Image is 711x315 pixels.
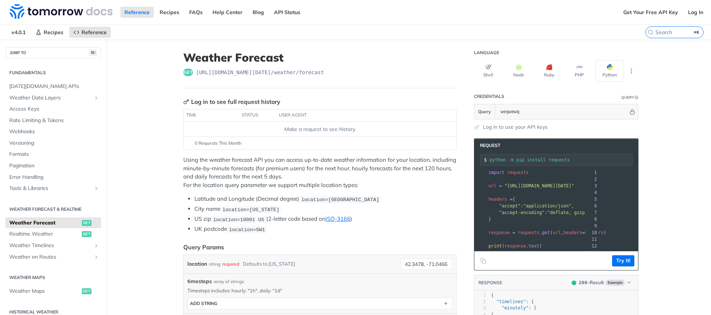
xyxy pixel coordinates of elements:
[120,7,154,18] a: Reference
[69,27,111,38] a: Reference
[474,60,503,82] button: Shell
[187,125,453,133] div: Make a request to see history.
[187,287,453,294] p: Timesteps includes: hourly: "1h", daily: "1d"
[196,69,324,76] span: https://api.tomorrow.io/v4/weather/forecast
[621,95,638,100] div: QueryInformation
[6,104,101,115] a: Access Keys
[222,207,279,212] span: location=[US_STATE]
[6,217,101,229] a: Weather Forecastget
[9,128,99,135] span: Webhooks
[579,279,604,286] div: - Result
[483,123,548,131] a: Log in to use your API keys
[523,203,571,209] span: "application/json"
[488,210,598,215] span: :
[612,255,634,266] button: Try It!
[474,104,495,119] button: Query
[478,279,503,286] button: RESPONSE
[499,183,502,188] span: =
[628,68,635,74] svg: More ellipsis
[502,305,528,311] span: "minutely"
[9,151,99,158] span: Formats
[497,104,628,119] input: apikey
[9,117,99,124] span: Rate Limiting & Tokens
[585,230,604,235] span: headers
[10,4,113,19] img: Tomorrow.io Weather API Docs
[9,242,91,249] span: Weather Timelines
[507,170,529,175] span: requests
[9,94,91,102] span: Weather Data Layers
[504,60,533,82] button: Node
[6,160,101,171] a: Pagination
[183,69,193,76] span: get
[6,274,101,281] h2: Weather Maps
[195,140,241,147] span: 0 Requests This Month
[243,259,295,269] div: Defaults to [US_STATE]
[648,29,654,35] svg: Search
[563,230,582,235] span: headers
[6,206,101,213] h2: Weather Forecast & realtime
[6,81,101,92] a: [DATE][DOMAIN_NAME] APIs
[187,259,207,269] label: location
[248,7,268,18] a: Blog
[585,189,598,196] div: 4
[276,109,441,121] th: user agent
[478,108,491,115] span: Query
[535,60,563,82] button: Ruby
[183,99,189,105] svg: Key
[270,7,304,18] a: API Status
[9,219,80,227] span: Weather Forecast
[209,259,220,269] div: string
[518,230,540,235] span: requests
[572,280,576,285] span: 200
[474,305,486,311] div: 3
[213,217,264,222] span: location=10001 US
[585,243,598,249] div: 12
[474,93,504,99] div: Credentials
[499,203,521,209] span: "accept"
[488,203,574,209] span: : ,
[474,50,499,56] div: Language
[156,7,183,18] a: Recipes
[585,209,598,216] div: 7
[9,83,99,90] span: [DATE][DOMAIN_NAME] APIs
[6,286,101,297] a: Weather Mapsget
[553,230,561,235] span: url
[635,96,638,99] i: Information
[9,162,99,170] span: Pagination
[185,7,207,18] a: FAQs
[31,27,67,38] a: Recipes
[9,105,99,113] span: Access Keys
[82,288,91,294] span: get
[229,227,265,232] span: location=SW1
[585,176,598,183] div: 2
[9,174,99,181] span: Error Handling
[595,60,624,82] button: Python
[9,185,91,192] span: Tools & Libraries
[488,183,497,188] span: url
[513,230,515,235] span: =
[582,230,585,235] span: =
[605,280,625,286] span: Example
[585,229,598,236] div: 10
[585,203,598,209] div: 6
[222,259,239,269] div: required
[6,115,101,126] a: Rate Limiting & Tokens
[82,220,91,226] span: get
[184,109,239,121] th: time
[585,196,598,203] div: 5
[496,299,525,304] span: "timelines"
[183,97,280,106] div: Log in to see full request history
[684,7,707,18] a: Log In
[474,299,486,305] div: 2
[183,51,457,64] h1: Weather Forecast
[491,293,494,298] span: {
[7,27,30,38] span: v4.0.1
[474,292,486,299] div: 1
[621,95,634,100] div: Query
[187,278,212,285] span: timesteps
[82,231,91,237] span: get
[44,29,63,36] span: Recipes
[93,95,99,101] button: Show subpages for Weather Data Layers
[89,50,97,56] span: ⌘/
[585,216,598,223] div: 8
